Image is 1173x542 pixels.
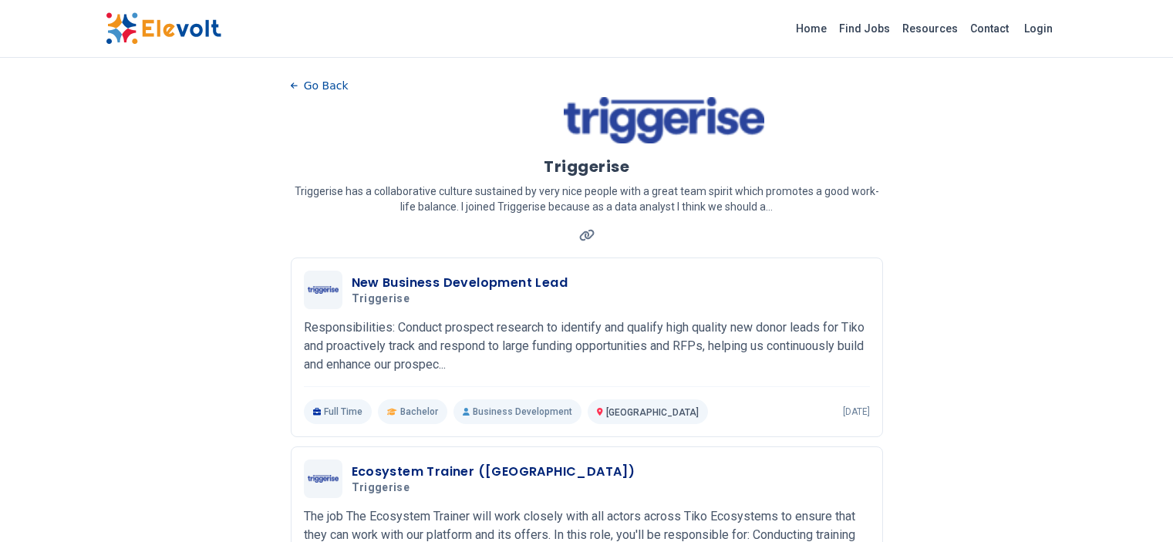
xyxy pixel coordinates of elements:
p: Triggerise has a collaborative culture sustained by very nice people with a great team spirit whi... [291,183,883,214]
span: Triggerise [352,481,410,495]
a: Login [1015,13,1062,44]
h3: Ecosystem Trainer ([GEOGRAPHIC_DATA]) [352,463,635,481]
img: Triggerise [308,475,339,482]
a: Resources [896,16,964,41]
span: [GEOGRAPHIC_DATA] [606,407,699,418]
img: Triggerise [308,286,339,293]
h1: Triggerise [544,156,629,177]
img: Triggerise [564,97,764,143]
p: Responsibilities: Conduct prospect research to identify and qualify high quality new donor leads ... [304,318,870,374]
img: Elevolt [106,12,221,45]
iframe: Advertisement [106,74,297,537]
h3: New Business Development Lead [352,274,568,292]
span: Triggerise [352,292,410,306]
a: Contact [964,16,1015,41]
p: [DATE] [843,406,870,418]
p: Business Development [453,399,581,424]
iframe: Advertisement [908,74,1099,537]
a: TriggeriseNew Business Development LeadTriggeriseResponsibilities: Conduct prospect research to i... [304,271,870,424]
span: Bachelor [400,406,438,418]
a: Find Jobs [833,16,896,41]
button: Go Back [291,74,349,97]
a: Home [790,16,833,41]
p: Full Time [304,399,372,424]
